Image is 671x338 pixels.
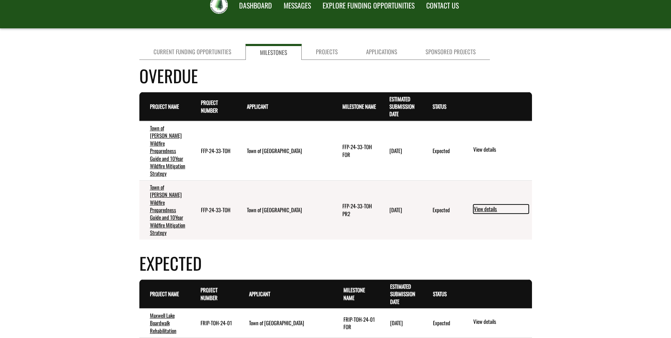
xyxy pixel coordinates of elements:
[236,180,332,239] td: Town of Hinton
[389,95,415,118] a: Estimated Submission Date
[473,204,529,214] a: View details
[390,319,403,327] time: [DATE]
[201,98,218,114] a: Project Number
[139,180,191,239] td: Town of Hinton Wildfire Preparedness Guide and 10Year Wildfire Mitigation Strategy
[139,309,190,338] td: Maxwell Lake Boardwalk Rehabilitation
[379,180,422,239] td: 7/30/2025
[139,63,532,88] h4: Overdue
[342,102,376,110] a: Milestone Name
[422,121,462,180] td: Expected
[390,282,415,305] a: Estimated Submission Date
[190,309,238,338] td: FRIP-TOH-24-01
[150,311,177,334] a: Maxwell Lake Boardwalk Rehabilitation
[379,121,422,180] td: 8/30/2025
[462,180,532,239] td: action menu
[150,124,185,178] a: Town of [PERSON_NAME] Wildfire Preparedness Guide and 10Year Wildfire Mitigation Strategy
[236,121,332,180] td: Town of Hinton
[352,44,411,60] a: Applications
[411,44,490,60] a: Sponsored Projects
[332,180,379,239] td: FFP-24-33-TOH PR2
[433,290,447,298] a: Status
[139,250,532,276] h4: Expected
[238,309,333,338] td: Town of Hinton
[462,92,532,121] th: Actions
[332,121,379,180] td: FFP-24-33-TOH FOR
[247,102,268,110] a: Applicant
[422,180,462,239] td: Expected
[462,121,532,180] td: action menu
[333,309,380,338] td: FRIP-TOH-24-01 FOR
[201,286,218,301] a: Project Number
[190,121,236,180] td: FFP-24-33-TOH
[139,44,245,60] a: Current Funding Opportunities
[389,147,402,154] time: [DATE]
[462,280,532,309] th: Actions
[380,309,422,338] td: 12/30/2025
[245,44,302,60] a: Milestones
[473,318,529,326] a: View details
[150,183,185,237] a: Town of [PERSON_NAME] Wildfire Preparedness Guide and 10Year Wildfire Mitigation Strategy
[150,290,179,298] a: Project Name
[139,121,191,180] td: Town of Hinton Wildfire Preparedness Guide and 10Year Wildfire Mitigation Strategy
[462,309,532,338] td: action menu
[150,102,179,110] a: Project Name
[343,286,365,301] a: Milestone Name
[473,146,529,154] a: View details
[249,290,270,298] a: Applicant
[389,206,402,214] time: [DATE]
[190,180,236,239] td: FFP-24-33-TOH
[302,44,352,60] a: Projects
[422,309,462,338] td: Expected
[433,102,446,110] a: Status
